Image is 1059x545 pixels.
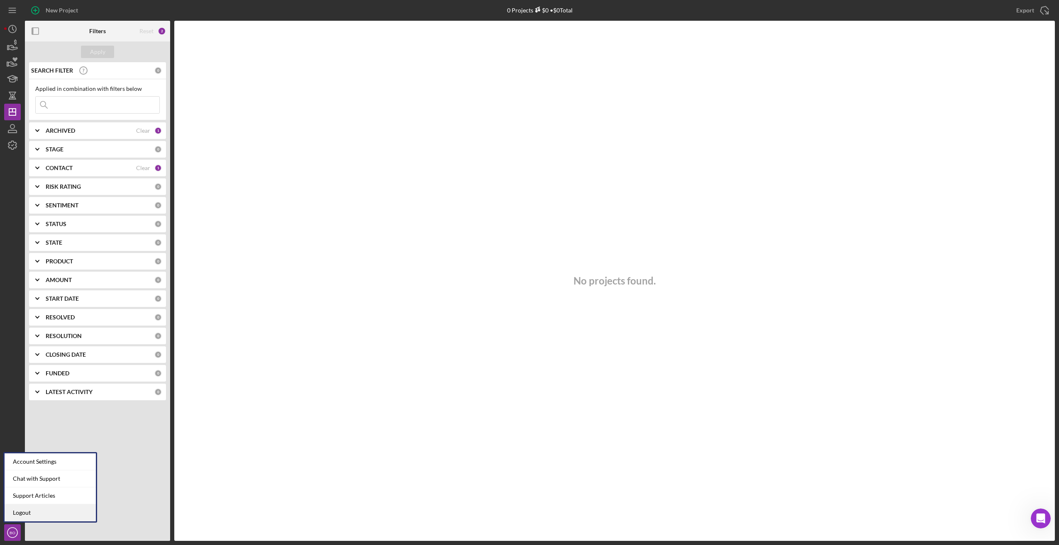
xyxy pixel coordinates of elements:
[5,453,96,470] div: Account Settings
[90,46,105,58] div: Apply
[81,46,114,58] button: Apply
[1016,2,1034,19] div: Export
[1031,509,1051,528] iframe: Intercom live chat
[46,127,75,134] b: ARCHIVED
[154,351,162,358] div: 0
[5,504,96,521] a: Logout
[46,165,73,171] b: CONTACT
[533,7,549,14] div: $0
[35,85,160,92] div: Applied in combination with filters below
[46,333,82,339] b: RESOLUTION
[46,295,79,302] b: START DATE
[507,7,573,14] div: 0 Projects • $0 Total
[46,258,73,265] b: PRODUCT
[1008,2,1055,19] button: Export
[139,28,154,34] div: Reset
[154,295,162,302] div: 0
[5,470,96,487] div: Chat with Support
[10,530,15,535] text: BO
[154,258,162,265] div: 0
[46,239,62,246] b: STATE
[154,239,162,246] div: 0
[25,2,86,19] button: New Project
[136,127,150,134] div: Clear
[46,370,69,377] b: FUNDED
[154,67,162,74] div: 0
[46,221,66,227] b: STATUS
[154,202,162,209] div: 0
[154,146,162,153] div: 0
[46,277,72,283] b: AMOUNT
[136,165,150,171] div: Clear
[154,127,162,134] div: 1
[154,314,162,321] div: 0
[89,28,106,34] b: Filters
[4,524,21,541] button: BO
[46,2,78,19] div: New Project
[154,220,162,228] div: 0
[46,146,63,153] b: STAGE
[154,164,162,172] div: 1
[46,351,86,358] b: CLOSING DATE
[46,314,75,321] b: RESOLVED
[573,275,656,287] h3: No projects found.
[154,276,162,284] div: 0
[31,67,73,74] b: SEARCH FILTER
[46,183,81,190] b: RISK RATING
[5,487,96,504] a: Support Articles
[158,27,166,35] div: 2
[154,370,162,377] div: 0
[154,183,162,190] div: 0
[154,332,162,340] div: 0
[46,389,93,395] b: LATEST ACTIVITY
[154,388,162,396] div: 0
[46,202,78,209] b: SENTIMENT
